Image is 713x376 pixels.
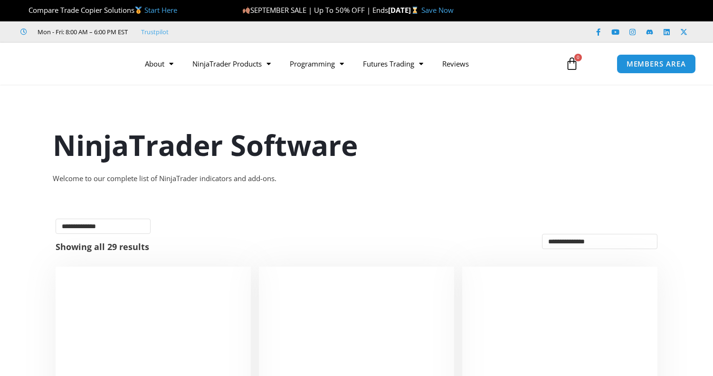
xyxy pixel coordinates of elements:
[280,53,353,75] a: Programming
[135,7,142,14] img: 🥇
[574,54,582,61] span: 0
[53,172,661,185] div: Welcome to our complete list of NinjaTrader indicators and add-ons.
[243,7,250,14] img: 🍂
[433,53,478,75] a: Reviews
[627,60,686,67] span: MEMBERS AREA
[35,26,128,38] span: Mon - Fri: 8:00 AM – 6:00 PM EST
[135,53,183,75] a: About
[617,54,696,74] a: MEMBERS AREA
[21,7,28,14] img: 🏆
[353,53,433,75] a: Futures Trading
[551,50,593,77] a: 0
[144,5,177,15] a: Start Here
[20,5,177,15] span: Compare Trade Copier Solutions
[411,7,418,14] img: ⌛
[421,5,454,15] a: Save Now
[19,47,122,81] img: LogoAI | Affordable Indicators – NinjaTrader
[141,26,169,38] a: Trustpilot
[53,125,661,165] h1: NinjaTrader Software
[542,234,657,249] select: Shop order
[56,242,149,251] p: Showing all 29 results
[242,5,388,15] span: SEPTEMBER SALE | Up To 50% OFF | Ends
[388,5,421,15] strong: [DATE]
[183,53,280,75] a: NinjaTrader Products
[135,53,556,75] nav: Menu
